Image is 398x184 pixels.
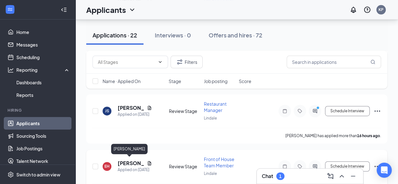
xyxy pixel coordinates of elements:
[171,56,203,68] button: Filter Filters
[16,67,70,73] div: Reporting
[370,59,375,64] svg: MagnifyingGlass
[338,172,345,180] svg: ChevronUp
[281,164,289,169] svg: Note
[348,171,358,181] button: Minimize
[8,171,14,178] svg: Settings
[204,171,217,176] span: Lindale
[16,155,70,167] a: Talent Network
[111,144,148,154] div: [PERSON_NAME]
[209,31,262,39] div: Offers and hires · 72
[296,109,304,114] svg: Tag
[378,7,384,12] div: KP
[327,172,334,180] svg: ComposeMessage
[285,133,381,138] p: [PERSON_NAME] has applied more than .
[311,164,319,169] svg: ActiveChat
[147,161,152,166] svg: Document
[8,108,69,113] div: Hiring
[279,174,282,179] div: 1
[350,6,357,14] svg: Notifications
[169,78,181,84] span: Stage
[16,76,70,89] a: Dashboards
[204,101,227,113] span: Restaurant Manager
[204,78,227,84] span: Job posting
[98,59,155,65] input: All Stages
[104,164,109,169] div: EH
[287,56,381,68] input: Search in applications
[155,31,191,39] div: Interviews · 0
[169,163,200,170] div: Review Stage
[176,58,183,66] svg: Filter
[16,89,70,101] a: Reports
[128,6,136,14] svg: ChevronDown
[169,108,200,114] div: Review Stage
[377,163,392,178] div: Open Intercom Messenger
[373,163,381,170] svg: Ellipses
[118,160,144,167] h5: [PERSON_NAME]
[103,78,141,84] span: Name · Applied On
[16,117,70,130] a: Applicants
[147,105,152,110] svg: Document
[118,111,152,118] div: Applied on [DATE]
[105,108,109,114] div: JS
[16,26,70,38] a: Home
[118,167,152,173] div: Applied on [DATE]
[363,6,371,14] svg: QuestionInfo
[325,106,370,116] button: Schedule Interview
[61,7,67,13] svg: Collapse
[16,51,70,64] a: Scheduling
[86,4,126,15] h1: Applicants
[281,109,289,114] svg: Note
[204,116,217,120] span: Lindale
[16,130,70,142] a: Sourcing Tools
[92,31,137,39] div: Applications · 22
[296,164,304,169] svg: Tag
[357,133,380,138] b: 16 hours ago
[118,104,144,111] h5: [PERSON_NAME]
[7,6,13,13] svg: WorkstreamLogo
[16,142,70,155] a: Job Postings
[315,106,322,111] svg: PrimaryDot
[325,171,335,181] button: ComposeMessage
[262,173,273,180] h3: Chat
[16,38,70,51] a: Messages
[239,78,251,84] span: Score
[337,171,347,181] button: ChevronUp
[349,172,357,180] svg: Minimize
[16,171,60,178] div: Switch to admin view
[373,107,381,115] svg: Ellipses
[311,109,319,114] svg: ActiveChat
[325,161,370,171] button: Schedule Interview
[8,67,14,73] svg: Analysis
[158,59,163,64] svg: ChevronDown
[204,156,234,168] span: Front of House Team Member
